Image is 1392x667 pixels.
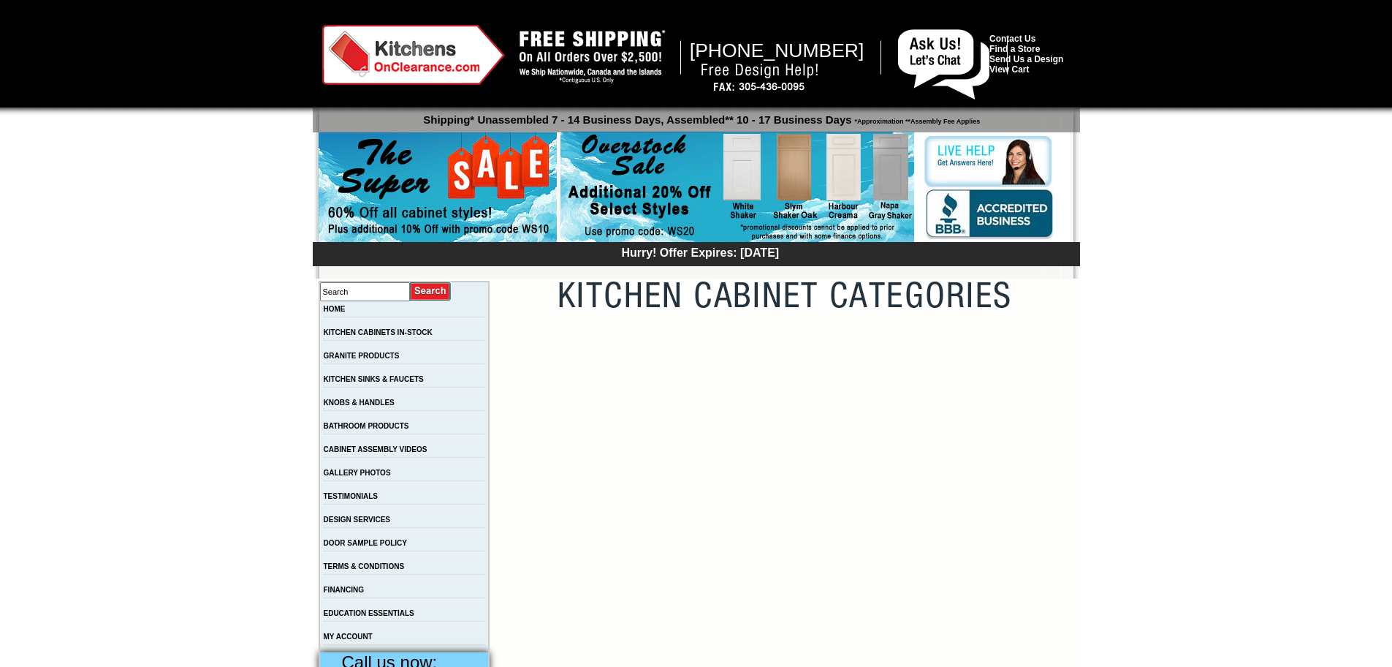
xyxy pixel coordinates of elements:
a: CABINET ASSEMBLY VIDEOS [324,445,427,453]
a: KITCHEN SINKS & FAUCETS [324,375,424,383]
a: KITCHEN CABINETS IN-STOCK [324,328,433,336]
div: Hurry! Offer Expires: [DATE] [320,244,1080,260]
a: HOME [324,305,346,313]
a: Find a Store [989,44,1040,54]
span: *Approximation **Assembly Fee Applies [852,114,981,125]
a: TERMS & CONDITIONS [324,562,405,570]
img: Kitchens on Clearance Logo [322,25,505,85]
a: TESTIMONIALS [324,492,378,500]
a: Contact Us [989,34,1035,44]
a: DESIGN SERVICES [324,516,391,524]
a: FINANCING [324,586,365,594]
p: Shipping* Unassembled 7 - 14 Business Days, Assembled** 10 - 17 Business Days [320,107,1080,126]
input: Submit [410,282,452,301]
a: KNOBS & HANDLES [324,399,395,407]
a: DOOR SAMPLE POLICY [324,539,407,547]
a: Send Us a Design [989,54,1063,64]
a: GRANITE PRODUCTS [324,352,400,360]
a: GALLERY PHOTOS [324,469,391,477]
a: MY ACCOUNT [324,633,373,641]
a: EDUCATION ESSENTIALS [324,609,414,617]
a: BATHROOM PRODUCTS [324,422,409,430]
span: [PHONE_NUMBER] [690,39,864,61]
a: View Cart [989,64,1029,75]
